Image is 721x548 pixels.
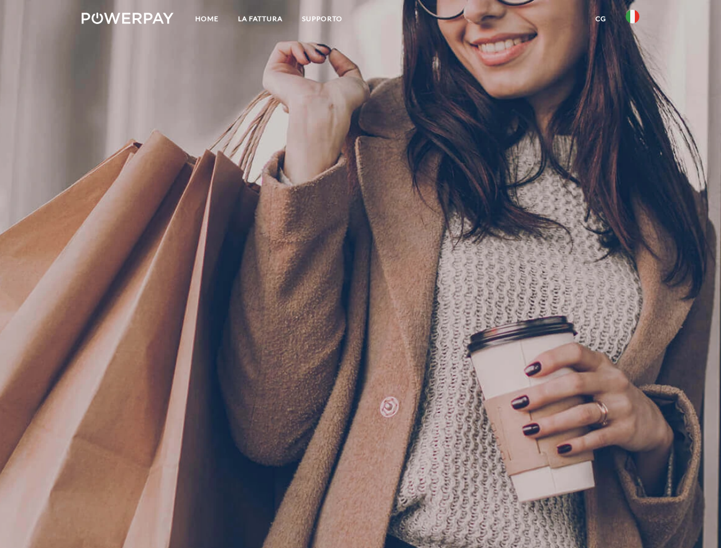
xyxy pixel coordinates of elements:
[626,10,639,23] img: it
[586,9,616,29] a: CG
[292,9,352,29] a: Supporto
[82,13,174,24] img: logo-powerpay-white.svg
[228,9,292,29] a: LA FATTURA
[186,9,228,29] a: Home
